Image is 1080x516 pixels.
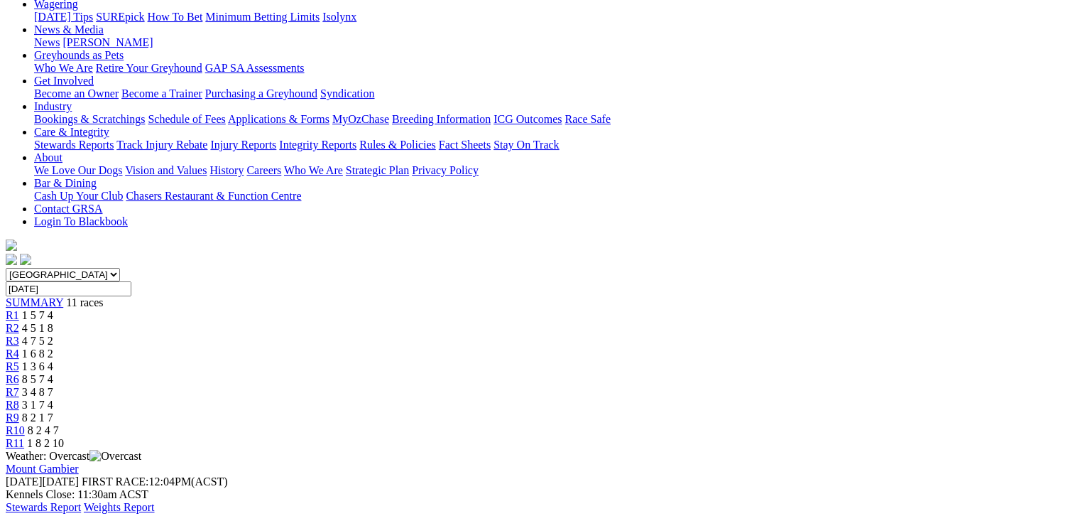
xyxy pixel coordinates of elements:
[34,87,1074,100] div: Get Involved
[22,386,53,398] span: 3 4 8 7
[228,113,329,125] a: Applications & Forms
[6,501,81,513] a: Stewards Report
[66,296,103,308] span: 11 races
[34,62,1074,75] div: Greyhounds as Pets
[205,87,317,100] a: Purchasing a Greyhound
[20,254,31,265] img: twitter.svg
[6,475,79,488] span: [DATE]
[6,437,24,449] a: R11
[34,215,128,227] a: Login To Blackbook
[6,254,17,265] img: facebook.svg
[34,11,93,23] a: [DATE] Tips
[96,11,144,23] a: SUREpick
[210,139,276,151] a: Injury Reports
[284,164,343,176] a: Who We Are
[34,190,1074,203] div: Bar & Dining
[6,335,19,347] a: R3
[82,475,228,488] span: 12:04PM(ACST)
[22,309,53,321] span: 1 5 7 4
[6,463,79,475] a: Mount Gambier
[439,139,491,151] a: Fact Sheets
[28,424,59,436] span: 8 2 4 7
[6,240,17,251] img: logo-grsa-white.png
[22,399,53,411] span: 3 1 7 4
[62,36,153,48] a: [PERSON_NAME]
[34,177,97,189] a: Bar & Dining
[22,348,53,360] span: 1 6 8 2
[6,281,131,296] input: Select date
[82,475,148,488] span: FIRST RACE:
[148,11,203,23] a: How To Bet
[6,399,19,411] a: R8
[6,373,19,385] a: R6
[564,113,610,125] a: Race Safe
[27,437,64,449] span: 1 8 2 10
[6,348,19,360] a: R4
[89,450,141,463] img: Overcast
[320,87,374,100] a: Syndication
[412,164,479,176] a: Privacy Policy
[116,139,207,151] a: Track Injury Rebate
[209,164,244,176] a: History
[34,126,109,138] a: Care & Integrity
[6,296,63,308] a: SUMMARY
[6,424,25,436] span: R10
[22,360,53,372] span: 1 3 6 4
[34,203,102,215] a: Contact GRSA
[148,113,225,125] a: Schedule of Fees
[34,23,104,36] a: News & Media
[6,488,1074,501] div: Kennels Close: 11:30am ACST
[34,151,62,163] a: About
[392,113,491,125] a: Breeding Information
[84,501,155,513] a: Weights Report
[346,164,409,176] a: Strategic Plan
[34,49,124,61] a: Greyhounds as Pets
[6,450,141,462] span: Weather: Overcast
[34,36,1074,49] div: News & Media
[126,190,301,202] a: Chasers Restaurant & Function Centre
[6,309,19,321] a: R1
[246,164,281,176] a: Careers
[34,113,1074,126] div: Industry
[34,75,94,87] a: Get Involved
[279,139,356,151] a: Integrity Reports
[22,412,53,424] span: 8 2 1 7
[6,386,19,398] a: R7
[205,62,305,74] a: GAP SA Assessments
[493,113,562,125] a: ICG Outcomes
[121,87,202,100] a: Become a Trainer
[34,113,145,125] a: Bookings & Scratchings
[34,164,1074,177] div: About
[6,360,19,372] a: R5
[34,164,122,176] a: We Love Our Dogs
[34,139,114,151] a: Stewards Reports
[22,373,53,385] span: 8 5 7 4
[34,87,119,100] a: Become an Owner
[6,412,19,424] a: R9
[125,164,207,176] a: Vision and Values
[34,11,1074,23] div: Wagering
[332,113,389,125] a: MyOzChase
[359,139,436,151] a: Rules & Policies
[205,11,320,23] a: Minimum Betting Limits
[6,322,19,334] a: R2
[34,139,1074,151] div: Care & Integrity
[493,139,559,151] a: Stay On Track
[22,335,53,347] span: 4 7 5 2
[22,322,53,334] span: 4 5 1 8
[96,62,202,74] a: Retire Your Greyhound
[34,62,93,74] a: Who We Are
[6,475,43,488] span: [DATE]
[322,11,356,23] a: Isolynx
